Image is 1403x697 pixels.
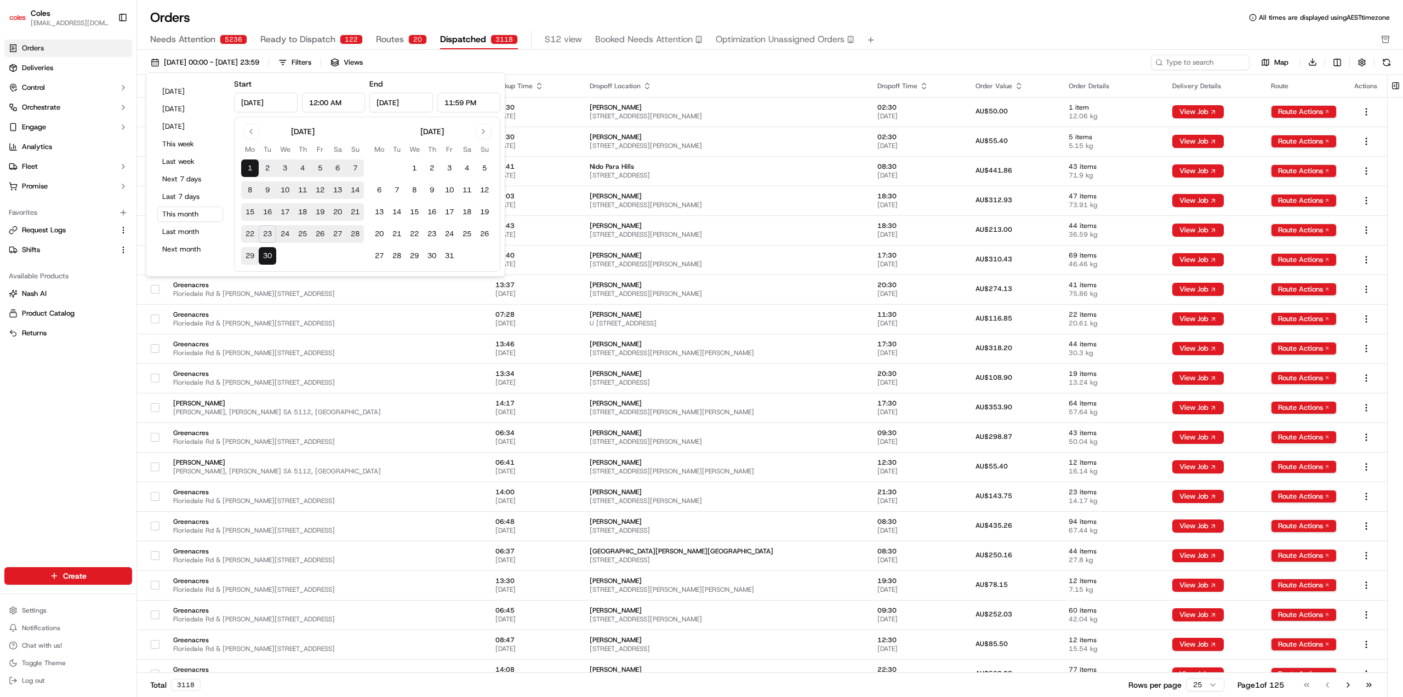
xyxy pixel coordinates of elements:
[976,196,1012,204] span: AU$312.93
[291,126,315,137] div: [DATE]
[11,160,20,169] div: 📗
[28,71,197,82] input: Got a question? Start typing here...
[976,82,1051,90] div: Order Value
[1271,283,1337,296] button: Route Actions
[437,93,501,112] input: Time
[1271,105,1337,118] button: Route Actions
[1271,372,1337,385] button: Route Actions
[406,181,423,199] button: 8
[495,112,572,121] span: [DATE]
[590,192,860,201] span: [PERSON_NAME]
[595,33,693,46] span: Booked Needs Attention
[406,203,423,221] button: 15
[495,141,572,150] span: [DATE]
[311,159,329,177] button: 5
[1172,344,1224,353] a: View Job
[1172,315,1224,323] a: View Job
[441,144,458,155] th: Friday
[292,58,311,67] div: Filters
[976,225,1012,234] span: AU$213.00
[37,105,180,116] div: Start new chat
[1271,549,1337,562] button: Route Actions
[22,102,60,112] span: Orchestrate
[329,144,346,155] th: Saturday
[1172,490,1224,503] button: View Job
[4,221,132,239] button: Request Logs
[311,203,329,221] button: 19
[1172,194,1224,207] button: View Job
[370,225,388,243] button: 20
[423,203,441,221] button: 16
[476,225,493,243] button: 26
[406,159,423,177] button: 1
[22,659,66,667] span: Toggle Theme
[22,245,40,255] span: Shifts
[234,79,252,89] label: Start
[1172,519,1224,533] button: View Job
[420,126,444,137] div: [DATE]
[1172,640,1224,649] a: View Job
[1172,137,1224,146] a: View Job
[63,570,87,581] span: Create
[877,251,958,260] span: 17:30
[22,328,47,338] span: Returns
[1172,551,1224,560] a: View Job
[423,247,441,265] button: 30
[22,142,52,152] span: Analytics
[329,225,346,243] button: 27
[1172,196,1224,205] a: View Job
[495,221,572,230] span: 14:43
[276,203,294,221] button: 17
[590,103,860,112] span: [PERSON_NAME]
[1172,167,1224,175] a: View Job
[241,144,259,155] th: Monday
[7,155,88,174] a: 📗Knowledge Base
[877,133,958,141] span: 02:30
[4,567,132,585] button: Create
[1271,460,1337,473] button: Route Actions
[276,144,294,155] th: Wednesday
[93,160,101,169] div: 💻
[302,93,366,112] input: Time
[590,201,860,209] span: [STREET_ADDRESS][PERSON_NAME]
[1172,164,1224,178] button: View Job
[4,324,132,342] button: Returns
[346,203,364,221] button: 21
[1172,579,1224,592] button: View Job
[458,159,476,177] button: 4
[294,159,311,177] button: 4
[346,181,364,199] button: 14
[1271,164,1337,178] button: Route Actions
[406,225,423,243] button: 22
[1069,82,1155,90] div: Order Details
[241,203,259,221] button: 15
[1172,82,1253,90] div: Delivery Details
[476,181,493,199] button: 12
[495,230,572,239] span: [DATE]
[4,305,132,322] button: Product Catalog
[1172,107,1224,116] a: View Job
[1172,608,1224,621] button: View Job
[423,225,441,243] button: 23
[150,33,215,46] span: Needs Attention
[22,122,46,132] span: Engage
[877,221,958,230] span: 18:30
[1172,492,1224,501] a: View Job
[294,225,311,243] button: 25
[1271,253,1337,266] button: Route Actions
[590,251,860,260] span: [PERSON_NAME]
[1271,490,1337,503] button: Route Actions
[877,230,958,239] span: [DATE]
[495,201,572,209] span: [DATE]
[157,189,223,204] button: Last 7 days
[259,247,276,265] button: 30
[104,159,176,170] span: API Documentation
[109,186,133,194] span: Pylon
[9,308,128,318] a: Product Catalog
[441,247,458,265] button: 31
[495,251,572,260] span: 16:40
[150,9,190,26] h1: Orders
[4,285,132,302] button: Nash AI
[31,8,50,19] span: Coles
[1172,667,1224,681] button: View Job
